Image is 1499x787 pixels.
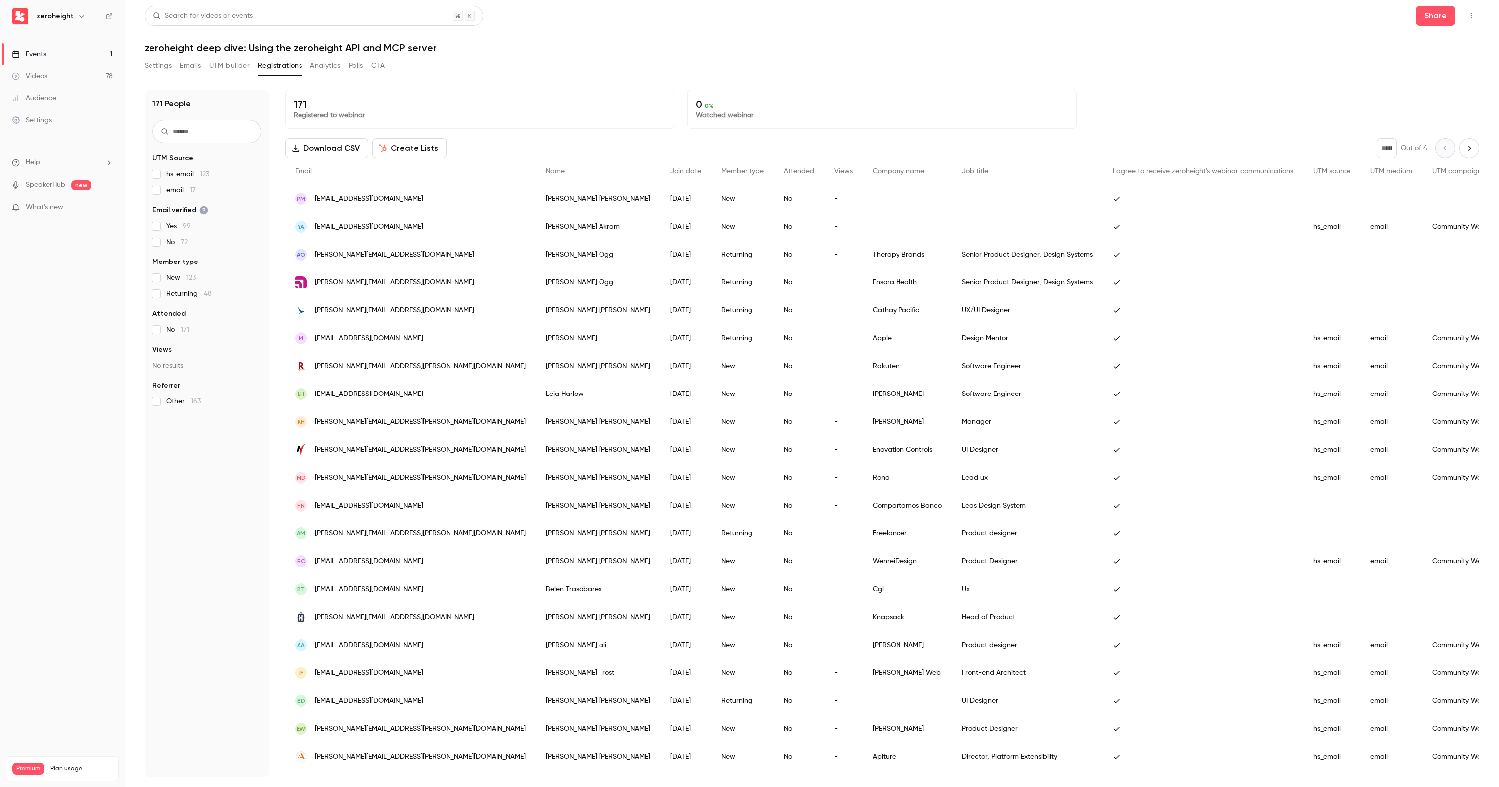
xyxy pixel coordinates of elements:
[711,659,774,687] div: New
[536,492,660,520] div: [PERSON_NAME] [PERSON_NAME]
[315,445,526,455] span: [PERSON_NAME][EMAIL_ADDRESS][PERSON_NAME][DOMAIN_NAME]
[774,436,824,464] div: No
[1360,659,1422,687] div: email
[711,241,774,268] div: Returning
[315,250,474,260] span: [PERSON_NAME][EMAIL_ADDRESS][DOMAIN_NAME]
[536,575,660,603] div: Belen Trasobares
[863,492,952,520] div: Compartamos Banco
[711,352,774,380] div: New
[298,417,305,426] span: KH
[774,492,824,520] div: No
[711,296,774,324] div: Returning
[1303,547,1360,575] div: hs_email
[711,436,774,464] div: New
[962,168,988,175] span: Job title
[166,169,209,179] span: hs_email
[145,58,172,74] button: Settings
[297,557,305,566] span: RC
[153,11,253,21] div: Search for videos or events
[824,743,863,771] div: -
[1360,324,1422,352] div: email
[152,98,191,110] h1: 171 People
[952,659,1103,687] div: Front-end Architect
[824,687,863,715] div: -
[536,547,660,575] div: [PERSON_NAME] [PERSON_NAME]
[295,751,307,763] img: apiture.com
[166,237,188,247] span: No
[1313,168,1350,175] span: UTM source
[315,473,526,483] span: [PERSON_NAME][EMAIL_ADDRESS][PERSON_NAME][DOMAIN_NAME]
[1303,464,1360,492] div: hs_email
[152,153,193,163] span: UTM Source
[315,640,423,651] span: [EMAIL_ADDRESS][DOMAIN_NAME]
[180,58,201,74] button: Emails
[774,408,824,436] div: No
[297,696,305,705] span: BD
[774,213,824,241] div: No
[660,213,711,241] div: [DATE]
[711,520,774,547] div: Returning
[824,715,863,743] div: -
[536,631,660,659] div: [PERSON_NAME] ali
[711,380,774,408] div: New
[536,185,660,213] div: [PERSON_NAME] [PERSON_NAME]
[315,668,423,678] span: [EMAIL_ADDRESS][DOMAIN_NAME]
[660,185,711,213] div: [DATE]
[200,171,209,178] span: 123
[152,345,172,355] span: Views
[660,324,711,352] div: [DATE]
[711,185,774,213] div: New
[711,213,774,241] div: New
[315,417,526,427] span: [PERSON_NAME][EMAIL_ADDRESS][PERSON_NAME][DOMAIN_NAME]
[297,641,305,650] span: aa
[705,102,714,109] span: 0 %
[660,492,711,520] div: [DATE]
[1416,6,1455,26] button: Share
[166,273,196,283] span: New
[952,687,1103,715] div: UI Designer
[12,763,44,775] span: Premium
[298,390,304,398] span: LH
[711,492,774,520] div: New
[295,611,307,623] img: knapsack.cloud
[1360,687,1422,715] div: email
[952,603,1103,631] div: Head of Product
[12,8,28,24] img: zeroheight
[1459,138,1479,158] button: Next page
[952,268,1103,296] div: Senior Product Designer, Design Systems
[774,547,824,575] div: No
[295,276,307,288] img: ensorahealth.com
[774,631,824,659] div: No
[711,268,774,296] div: Returning
[297,473,306,482] span: md
[1303,213,1360,241] div: hs_email
[315,612,474,623] span: [PERSON_NAME][EMAIL_ADDRESS][DOMAIN_NAME]
[315,333,423,344] span: [EMAIL_ADDRESS][DOMAIN_NAME]
[186,274,196,281] span: 123
[204,290,212,297] span: 48
[536,213,660,241] div: [PERSON_NAME] Akram
[774,603,824,631] div: No
[863,296,952,324] div: Cathay Pacific
[952,436,1103,464] div: UI Designer
[372,138,447,158] button: Create Lists
[660,408,711,436] div: [DATE]
[660,296,711,324] div: [DATE]
[952,575,1103,603] div: Ux
[670,168,701,175] span: Join date
[863,408,952,436] div: [PERSON_NAME]
[824,241,863,268] div: -
[1360,715,1422,743] div: email
[536,659,660,687] div: [PERSON_NAME] Frost
[824,268,863,296] div: -
[660,241,711,268] div: [DATE]
[297,194,305,203] span: PM
[863,520,952,547] div: Freelancer
[536,464,660,492] div: [PERSON_NAME] [PERSON_NAME]
[863,715,952,743] div: [PERSON_NAME]
[1303,659,1360,687] div: hs_email
[711,687,774,715] div: Returning
[774,380,824,408] div: No
[12,93,56,103] div: Audience
[952,492,1103,520] div: Leas Design System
